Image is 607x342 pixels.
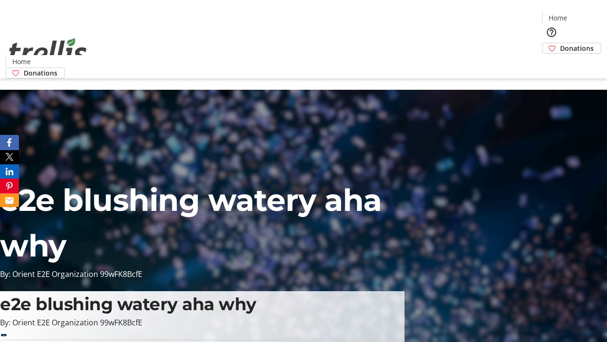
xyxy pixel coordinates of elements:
span: Donations [560,43,594,53]
img: Orient E2E Organization 99wFK8BcfE's Logo [6,28,90,75]
a: Donations [6,67,65,78]
span: Home [549,13,567,23]
a: Donations [542,43,601,54]
button: Help [542,23,561,42]
a: Home [543,13,573,23]
span: Home [12,57,31,66]
a: Home [6,57,37,66]
span: Donations [24,68,57,78]
button: Cart [542,54,561,73]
